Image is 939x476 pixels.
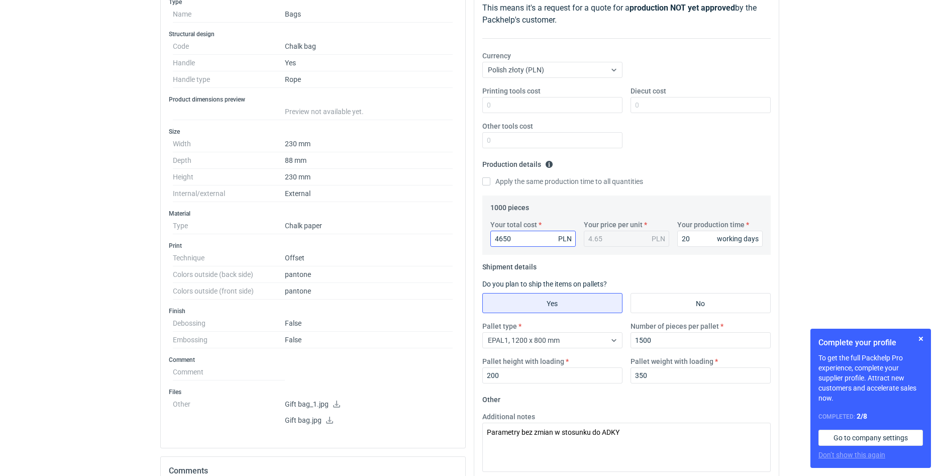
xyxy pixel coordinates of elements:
a: Go to company settings [818,430,923,446]
legend: Shipment details [482,259,537,271]
dt: Embossing [173,332,285,348]
button: Skip for now [915,333,927,345]
p: Gift bag_1.jpg [285,400,453,409]
h3: Material [169,210,457,218]
div: Completed: [818,411,923,422]
h3: Structural design [169,30,457,38]
p: To get the full Packhelp Pro experience, complete your supplier profile. Attract new customers an... [818,353,923,403]
input: 0 [631,367,771,384]
div: PLN [558,234,572,244]
h3: Files [169,388,457,396]
dd: pantone [285,266,453,283]
span: EPAL1, 1200 x 800 mm [488,336,560,344]
dt: Handle [173,55,285,71]
dd: Bags [285,6,453,23]
label: Printing tools cost [482,86,541,96]
dt: Width [173,136,285,152]
dt: Depth [173,152,285,169]
h1: Complete your profile [818,337,923,349]
button: Don’t show this again [818,450,885,460]
dt: Name [173,6,285,23]
dd: False [285,315,453,332]
dt: Internal/external [173,185,285,202]
dd: Offset [285,250,453,266]
p: Gift bag.jpg [285,416,453,425]
dd: 230 mm [285,169,453,185]
label: Pallet weight with loading [631,356,713,366]
h3: Size [169,128,457,136]
input: 0 [482,97,622,113]
label: Pallet type [482,321,517,331]
legend: 1000 pieces [490,200,529,212]
dd: 88 mm [285,152,453,169]
dt: Colors outside (back side) [173,266,285,283]
h3: Print [169,242,457,250]
textarea: Parametry bez zmian w stosunku do ADKY [482,423,771,472]
dt: Height [173,169,285,185]
label: Apply the same production time to all quantities [482,176,643,186]
span: Polish złoty (PLN) [488,66,544,74]
dd: Chalk paper [285,218,453,234]
label: Pallet height with loading [482,356,564,366]
input: 0 [482,367,622,384]
dt: Handle type [173,71,285,88]
span: Preview not available yet. [285,108,364,116]
label: Other tools cost [482,121,533,131]
dt: Colors outside (front side) [173,283,285,300]
label: Your price per unit [584,220,643,230]
dd: False [285,332,453,348]
dt: Other [173,396,285,432]
label: Your production time [677,220,745,230]
dt: Debossing [173,315,285,332]
dt: Comment [173,364,285,380]
input: 0 [631,97,771,113]
dd: Rope [285,71,453,88]
legend: Production details [482,156,553,168]
dd: Chalk bag [285,38,453,55]
label: Your total cost [490,220,537,230]
dt: Type [173,218,285,234]
dd: Yes [285,55,453,71]
dt: Code [173,38,285,55]
div: PLN [652,234,665,244]
label: Diecut cost [631,86,666,96]
dd: 230 mm [285,136,453,152]
label: Do you plan to ship the items on pallets? [482,280,607,288]
legend: Other [482,392,500,404]
strong: 2 / 8 [857,412,867,420]
div: working days [717,234,759,244]
dd: External [285,185,453,202]
label: Number of pieces per pallet [631,321,719,331]
dt: Technique [173,250,285,266]
label: Additional notes [482,412,535,422]
input: 0 [490,231,576,247]
label: Currency [482,51,511,61]
input: 0 [482,132,622,148]
label: No [631,293,771,313]
input: 0 [677,231,763,247]
label: Yes [482,293,622,313]
h3: Finish [169,307,457,315]
h3: Product dimensions preview [169,96,457,104]
h3: Comment [169,356,457,364]
input: 0 [631,332,771,348]
dd: pantone [285,283,453,300]
strong: production NOT yet approved [630,3,735,13]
